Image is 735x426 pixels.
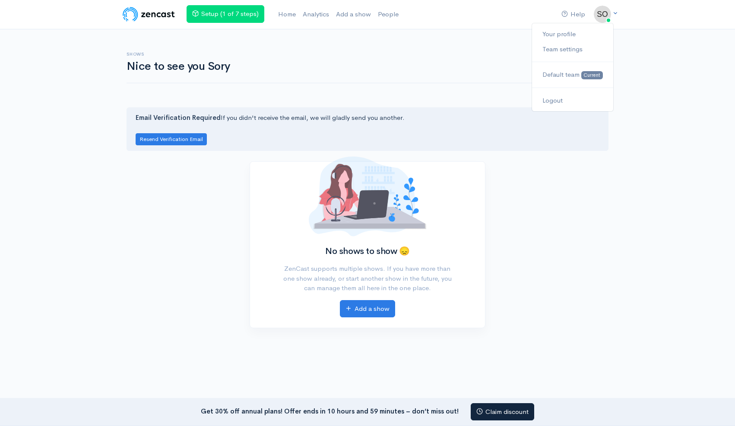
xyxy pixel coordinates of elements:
[340,300,395,318] a: Add a show
[299,5,333,24] a: Analytics
[471,403,534,421] a: Claim discount
[532,27,613,42] a: Your profile
[279,247,456,256] h2: No shows to show 😞
[127,60,536,73] h1: Nice to see you Sory
[542,70,580,78] span: Default team
[374,5,402,24] a: People
[581,71,603,79] span: Current
[309,157,426,236] img: No shows added
[532,93,613,108] a: Logout
[532,67,613,82] a: Default team Current
[594,6,611,23] img: ...
[127,107,608,151] div: If you didn't receive the email, we will gladly send you another.
[121,6,176,23] img: ZenCast Logo
[187,5,264,23] a: Setup (1 of 7 steps)
[136,133,207,146] button: Resend Verification Email
[333,5,374,24] a: Add a show
[136,113,221,122] strong: Email Verification Required
[279,264,456,293] p: ZenCast supports multiple shows. If you have more than one show already, or start another show in...
[201,407,459,415] strong: Get 30% off annual plans! Offer ends in 10 hours and 59 minutes – don’t miss out!
[558,5,589,24] a: Help
[127,52,536,56] h6: Shows
[275,5,299,24] a: Home
[532,42,613,57] a: Team settings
